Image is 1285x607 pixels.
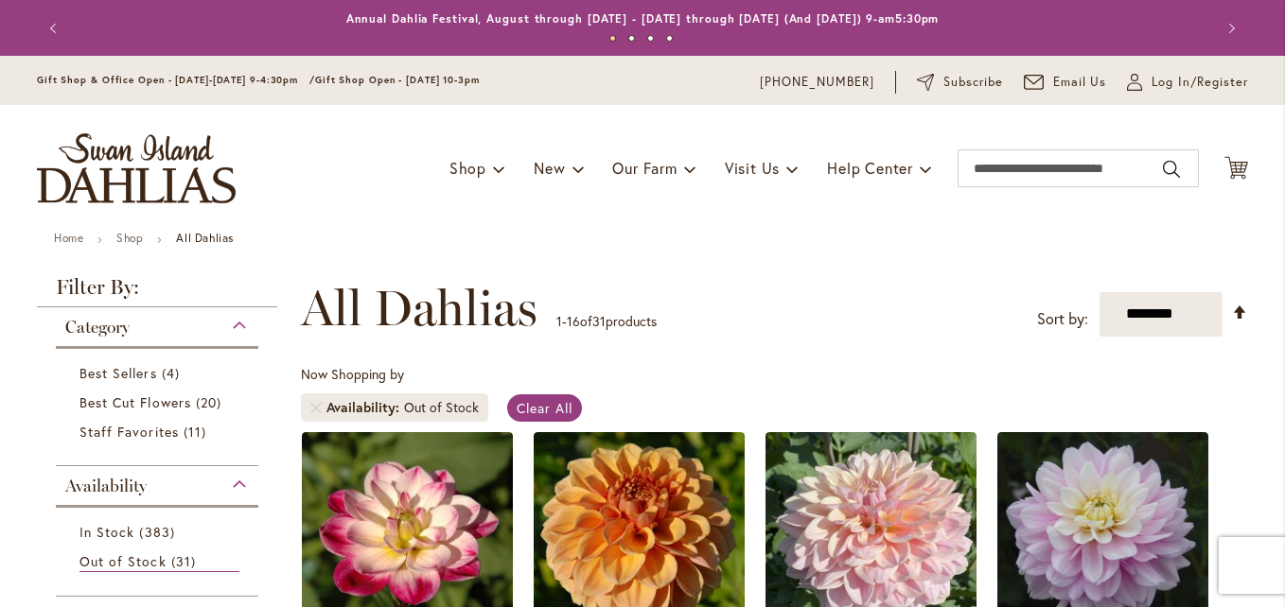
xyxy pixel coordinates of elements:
a: Remove Availability Out of Stock [310,402,322,413]
div: Out of Stock [404,398,479,417]
p: - of products [556,306,657,337]
a: Shop [116,231,143,245]
a: Staff Favorites [79,422,239,442]
strong: Filter By: [37,277,277,307]
span: 11 [184,422,211,442]
span: 383 [139,522,179,542]
a: Out of Stock 31 [79,551,239,572]
button: Next [1210,9,1248,47]
span: Log In/Register [1152,73,1248,92]
span: In Stock [79,523,134,541]
span: Shop [449,158,486,178]
a: Log In/Register [1127,73,1248,92]
a: Email Us [1024,73,1107,92]
span: Availability [65,476,147,496]
span: Category [65,317,130,338]
span: New [534,158,565,178]
a: store logo [37,133,236,203]
span: Help Center [827,158,913,178]
a: Subscribe [917,73,1003,92]
span: Gift Shop & Office Open - [DATE]-[DATE] 9-4:30pm / [37,74,315,86]
span: 20 [196,392,226,412]
span: Availability [326,398,404,417]
span: 4 [162,363,185,383]
strong: All Dahlias [176,231,234,245]
span: All Dahlias [301,280,537,337]
a: Annual Dahlia Festival, August through [DATE] - [DATE] through [DATE] (And [DATE]) 9-am5:30pm [346,11,940,26]
a: In Stock 383 [79,522,239,542]
span: 1 [556,312,562,330]
button: 1 of 4 [609,35,616,42]
span: Best Cut Flowers [79,393,191,411]
span: Our Farm [612,158,677,178]
button: 2 of 4 [628,35,635,42]
span: Subscribe [943,73,1003,92]
span: Now Shopping by [301,365,404,383]
button: 4 of 4 [666,35,673,42]
span: Clear All [517,399,572,417]
label: Sort by: [1037,302,1088,337]
a: [PHONE_NUMBER] [760,73,874,92]
span: Email Us [1053,73,1107,92]
button: Previous [37,9,75,47]
a: Home [54,231,83,245]
span: Best Sellers [79,364,157,382]
span: Staff Favorites [79,423,179,441]
span: Out of Stock [79,552,167,570]
span: 16 [567,312,580,330]
a: Clear All [507,394,582,422]
span: 31 [592,312,606,330]
span: Gift Shop Open - [DATE] 10-3pm [315,74,480,86]
a: Best Cut Flowers [79,392,239,412]
span: Visit Us [725,158,780,178]
span: 31 [171,551,201,571]
a: Best Sellers [79,363,239,383]
button: 3 of 4 [647,35,654,42]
